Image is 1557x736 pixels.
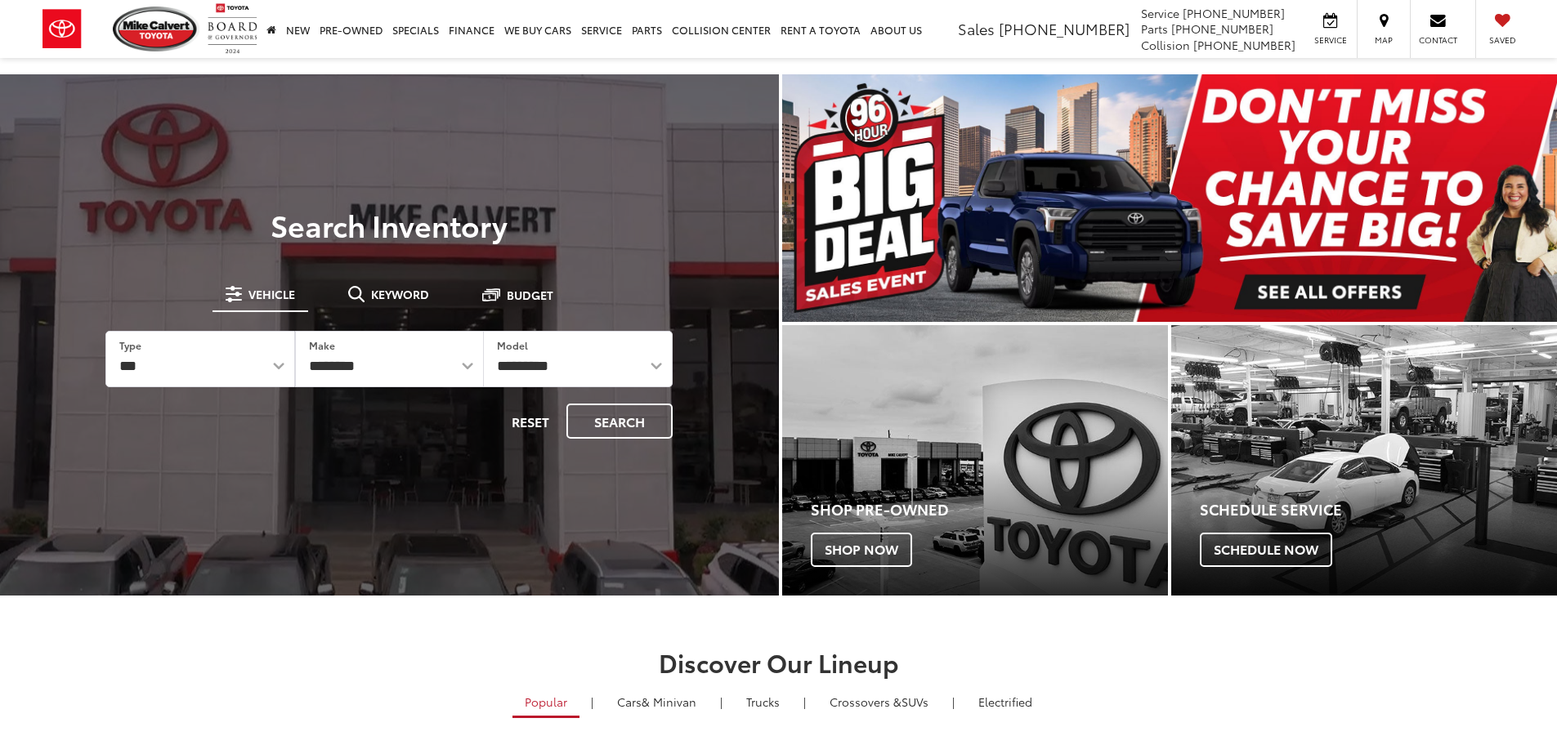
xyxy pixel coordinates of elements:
[948,694,959,710] li: |
[1171,325,1557,595] div: Toyota
[497,338,528,352] label: Model
[817,688,941,716] a: SUVs
[1141,20,1168,37] span: Parts
[799,694,810,710] li: |
[811,533,912,567] span: Shop Now
[203,649,1355,676] h2: Discover Our Lineup
[566,404,673,439] button: Search
[113,7,199,51] img: Mike Calvert Toyota
[1419,34,1457,46] span: Contact
[1141,5,1179,21] span: Service
[642,694,696,710] span: & Minivan
[1366,34,1402,46] span: Map
[966,688,1045,716] a: Electrified
[1484,34,1520,46] span: Saved
[1171,325,1557,595] a: Schedule Service Schedule Now
[716,694,727,710] li: |
[605,688,709,716] a: Cars
[1141,37,1190,53] span: Collision
[734,688,792,716] a: Trucks
[498,404,563,439] button: Reset
[119,338,141,352] label: Type
[811,502,1168,518] h4: Shop Pre-Owned
[371,288,429,300] span: Keyword
[69,208,710,241] h3: Search Inventory
[507,289,553,301] span: Budget
[1200,533,1332,567] span: Schedule Now
[1193,37,1295,53] span: [PHONE_NUMBER]
[1200,502,1557,518] h4: Schedule Service
[587,694,597,710] li: |
[248,288,295,300] span: Vehicle
[999,18,1130,39] span: [PHONE_NUMBER]
[1171,20,1273,37] span: [PHONE_NUMBER]
[782,325,1168,595] div: Toyota
[512,688,579,718] a: Popular
[782,325,1168,595] a: Shop Pre-Owned Shop Now
[830,694,902,710] span: Crossovers &
[1312,34,1349,46] span: Service
[309,338,335,352] label: Make
[1183,5,1285,21] span: [PHONE_NUMBER]
[958,18,995,39] span: Sales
